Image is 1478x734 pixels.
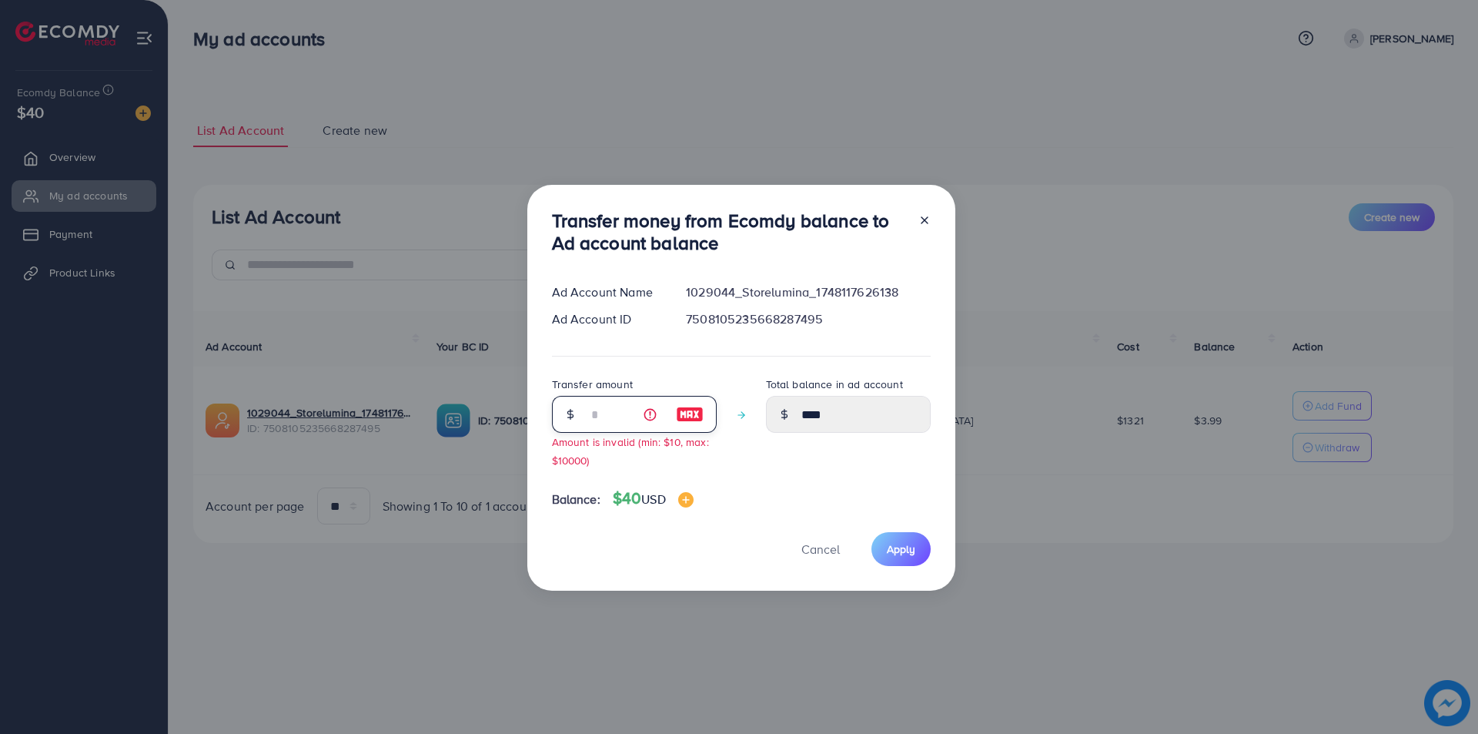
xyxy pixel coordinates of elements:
span: Cancel [801,541,840,558]
img: image [676,405,704,424]
div: Ad Account Name [540,283,674,301]
h4: $40 [613,489,694,508]
span: USD [641,491,665,508]
img: image [678,492,694,508]
div: Ad Account ID [540,310,674,328]
label: Total balance in ad account [766,377,903,392]
div: 7508105235668287495 [674,310,942,328]
label: Transfer amount [552,377,633,392]
button: Cancel [782,532,859,565]
small: Amount is invalid (min: $10, max: $10000) [552,434,709,467]
span: Balance: [552,491,600,508]
button: Apply [871,532,931,565]
span: Apply [887,541,915,557]
div: 1029044_Storelumina_1748117626138 [674,283,942,301]
h3: Transfer money from Ecomdy balance to Ad account balance [552,209,906,254]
